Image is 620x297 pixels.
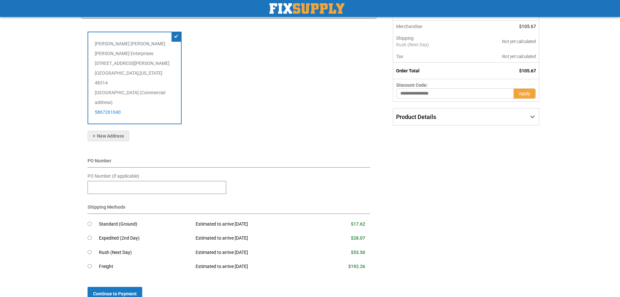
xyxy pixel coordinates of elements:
[99,217,191,231] td: Standard (Ground)
[88,157,370,168] div: PO Number
[519,91,530,96] span: Apply
[93,133,124,139] span: New Address
[502,54,536,59] span: Not yet calculated
[396,41,462,48] span: Rush (Next Day)
[95,110,121,115] a: 5867261040
[191,217,316,231] td: Estimated to arrive [DATE]
[88,204,370,214] div: Shipping Methods
[396,36,414,41] span: Shipping
[396,68,420,73] strong: Order Total
[88,173,139,179] span: PO Number (if applicable)
[191,260,316,274] td: Estimated to arrive [DATE]
[99,260,191,274] td: Freight
[191,231,316,245] td: Estimated to arrive [DATE]
[140,70,162,76] span: [US_STATE]
[502,39,536,44] span: Not yet calculated
[269,3,344,14] a: store logo
[396,113,436,120] span: Product Details
[351,221,365,227] span: $17.62
[88,131,129,141] button: New Address
[88,32,182,124] div: [PERSON_NAME] [PERSON_NAME] [PERSON_NAME] Enterprises [STREET_ADDRESS][PERSON_NAME] [GEOGRAPHIC_D...
[191,245,316,260] td: Estimated to arrive [DATE]
[351,250,365,255] span: $53.50
[348,264,365,269] span: $192.26
[396,82,428,88] span: Discount Code:
[514,88,536,99] button: Apply
[93,291,137,296] span: Continue to Payment
[519,24,536,29] span: $105.67
[99,231,191,245] td: Expedited (2nd Day)
[519,68,536,73] span: $105.67
[393,21,465,32] th: Merchandise
[393,51,465,63] th: Tax
[269,3,344,14] img: Fix Industrial Supply
[351,235,365,241] span: $28.07
[99,245,191,260] td: Rush (Next Day)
